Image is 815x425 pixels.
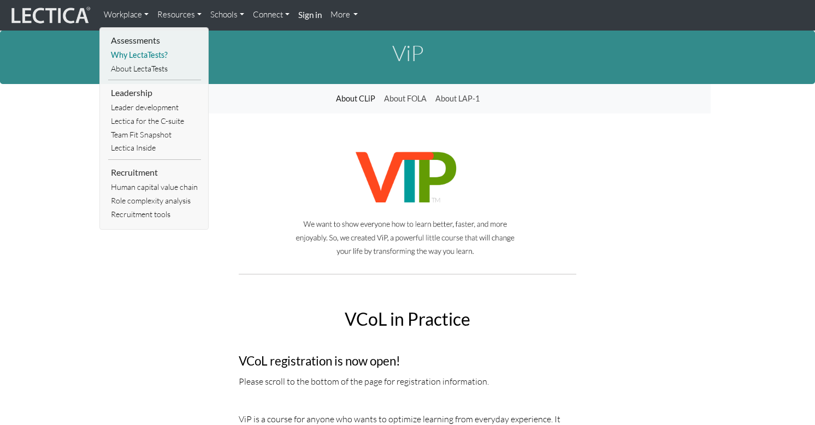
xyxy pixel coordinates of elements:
a: About LAP-1 [431,88,484,109]
a: Resources [153,4,206,26]
strong: Sign in [298,10,322,20]
h2: VCoL in Practice [239,309,576,328]
li: Assessments [108,32,201,49]
a: Schools [206,4,249,26]
a: Sign in [294,4,326,26]
li: Leadership [108,85,201,101]
a: Workplace [99,4,153,26]
a: Team Fit Snapshot [108,128,201,142]
h1: ViP [104,41,711,65]
a: About FOLA [380,88,431,109]
a: Lectica Inside [108,141,201,155]
img: lecticalive [9,5,91,26]
a: About CLiP [332,88,380,109]
a: More [326,4,363,26]
h6: Please scroll to the bottom of the page for registration information. [239,377,576,387]
a: Lectica for the C-suite [108,115,201,128]
a: Why LectaTests? [108,49,201,62]
a: Leader development [108,101,201,115]
a: Human capital value chain [108,181,201,194]
a: Connect [249,4,294,26]
a: Role complexity analysis [108,194,201,208]
a: Recruitment tools [108,208,201,222]
img: Ad image [239,140,576,265]
a: About LectaTests [108,62,201,76]
li: Recruitment [108,164,201,181]
h3: VCoL registration is now open! [239,355,576,368]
